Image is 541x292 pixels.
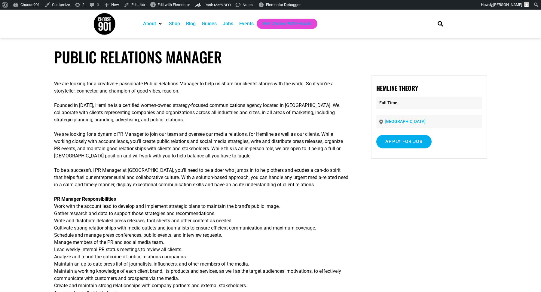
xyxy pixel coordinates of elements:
a: [GEOGRAPHIC_DATA] [385,119,426,124]
p: Full Time [376,97,482,109]
p: Founded in [DATE], Hemline is a certified women-owned strategy-focused communications agency loca... [54,102,350,123]
div: About [140,19,166,29]
a: Events [239,20,254,27]
a: Blog [186,20,196,27]
a: Guides [202,20,217,27]
nav: Main nav [140,19,427,29]
span: Rank Math SEO [204,3,231,7]
p: To be a successful PR Manager at [GEOGRAPHIC_DATA], you’ll need to be a doer who jumps in to help... [54,167,350,188]
input: Apply for job [376,135,432,148]
span: Edit with Elementor [157,2,190,7]
a: About [143,20,156,27]
strong: Hemline Theory [376,84,418,93]
span: [PERSON_NAME] [493,2,522,7]
p: We are looking for a dynamic PR Manager to join our team and oversee our media relations, for Hem... [54,131,350,160]
a: Jobs [223,20,233,27]
a: Get Choose901 Emails [263,20,311,27]
strong: PR Manager Responsibilities [54,196,116,202]
h1: Public Relations Manager [54,48,487,66]
div: Search [436,19,445,29]
p: We are looking for a creative + passionate Public Relations Manager to help us share our clients’... [54,80,350,95]
a: Shop [169,20,180,27]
